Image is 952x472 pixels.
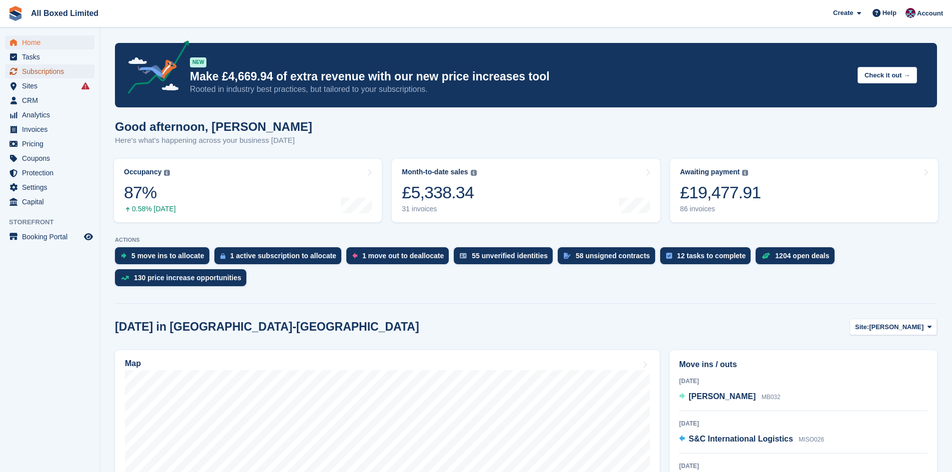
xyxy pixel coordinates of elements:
a: menu [5,122,94,136]
span: Home [22,35,82,49]
div: £5,338.34 [402,182,476,203]
h2: Move ins / outs [679,359,928,371]
div: [DATE] [679,419,928,428]
div: Month-to-date sales [402,168,468,176]
a: menu [5,79,94,93]
div: £19,477.91 [680,182,761,203]
a: menu [5,180,94,194]
img: price-adjustments-announcement-icon-8257ccfd72463d97f412b2fc003d46551f7dbcb40ab6d574587a9cd5c0d94... [119,40,189,97]
img: icon-info-grey-7440780725fd019a000dd9b08b2336e03edf1995a4989e88bcd33f0948082b44.svg [742,170,748,176]
div: 58 unsigned contracts [576,252,650,260]
button: Check it out → [858,67,917,83]
span: Storefront [9,217,99,227]
div: [DATE] [679,377,928,386]
span: Invoices [22,122,82,136]
span: MB032 [762,394,781,401]
a: menu [5,151,94,165]
i: Smart entry sync failures have occurred [81,82,89,90]
div: 12 tasks to complete [677,252,746,260]
a: 55 unverified identities [454,247,558,269]
span: Booking Portal [22,230,82,244]
a: menu [5,108,94,122]
span: Analytics [22,108,82,122]
img: icon-info-grey-7440780725fd019a000dd9b08b2336e03edf1995a4989e88bcd33f0948082b44.svg [471,170,477,176]
span: Tasks [22,50,82,64]
div: Occupancy [124,168,161,176]
span: Site: [855,322,869,332]
a: 1204 open deals [756,247,839,269]
img: contract_signature_icon-13c848040528278c33f63329250d36e43548de30e8caae1d1a13099fd9432cc5.svg [564,253,571,259]
h2: [DATE] in [GEOGRAPHIC_DATA]-[GEOGRAPHIC_DATA] [115,320,419,334]
span: Capital [22,195,82,209]
div: Awaiting payment [680,168,740,176]
button: Site: [PERSON_NAME] [850,319,937,335]
a: menu [5,137,94,151]
p: Rooted in industry best practices, but tailored to your subscriptions. [190,84,850,95]
span: Account [917,8,943,18]
img: icon-info-grey-7440780725fd019a000dd9b08b2336e03edf1995a4989e88bcd33f0948082b44.svg [164,170,170,176]
a: menu [5,93,94,107]
span: Coupons [22,151,82,165]
span: [PERSON_NAME] [689,392,756,401]
div: 5 move ins to allocate [131,252,204,260]
a: Month-to-date sales £5,338.34 31 invoices [392,159,660,222]
a: menu [5,166,94,180]
a: 1 active subscription to allocate [214,247,346,269]
div: 1 active subscription to allocate [230,252,336,260]
span: Create [833,8,853,18]
span: Subscriptions [22,64,82,78]
span: Pricing [22,137,82,151]
span: CRM [22,93,82,107]
span: MISO026 [799,436,824,443]
img: stora-icon-8386f47178a22dfd0bd8f6a31ec36ba5ce8667c1dd55bd0f319d3a0aa187defe.svg [8,6,23,21]
a: menu [5,64,94,78]
a: Occupancy 87% 0.58% [DATE] [114,159,382,222]
img: price_increase_opportunities-93ffe204e8149a01c8c9dc8f82e8f89637d9d84a8eef4429ea346261dce0b2c0.svg [121,276,129,280]
div: NEW [190,57,206,67]
span: Help [883,8,897,18]
img: deal-1b604bf984904fb50ccaf53a9ad4b4a5d6e5aea283cecdc64d6e3604feb123c2.svg [762,252,770,259]
img: move_outs_to_deallocate_icon-f764333ba52eb49d3ac5e1228854f67142a1ed5810a6f6cc68b1a99e826820c5.svg [352,253,357,259]
p: Here's what's happening across your business [DATE] [115,135,312,146]
img: active_subscription_to_allocate_icon-d502201f5373d7db506a760aba3b589e785aa758c864c3986d89f69b8ff3... [220,253,225,259]
div: 1204 open deals [775,252,829,260]
div: 130 price increase opportunities [134,274,241,282]
img: Eliza Goss [906,8,916,18]
a: Awaiting payment £19,477.91 86 invoices [670,159,938,222]
span: Settings [22,180,82,194]
a: S&C International Logistics MISO026 [679,433,824,446]
div: 87% [124,182,176,203]
span: Protection [22,166,82,180]
h1: Good afternoon, [PERSON_NAME] [115,120,312,133]
a: 130 price increase opportunities [115,269,251,291]
a: 58 unsigned contracts [558,247,660,269]
h2: Map [125,359,141,368]
img: move_ins_to_allocate_icon-fdf77a2bb77ea45bf5b3d319d69a93e2d87916cf1d5bf7949dd705db3b84f3ca.svg [121,253,126,259]
a: Preview store [82,231,94,243]
a: [PERSON_NAME] MB032 [679,391,781,404]
a: menu [5,50,94,64]
img: verify_identity-adf6edd0f0f0b5bbfe63781bf79b02c33cf7c696d77639b501bdc392416b5a36.svg [460,253,467,259]
a: menu [5,35,94,49]
p: ACTIONS [115,237,937,243]
a: 1 move out to deallocate [346,247,454,269]
div: 31 invoices [402,205,476,213]
a: menu [5,230,94,244]
div: 1 move out to deallocate [362,252,444,260]
a: All Boxed Limited [27,5,102,21]
a: menu [5,195,94,209]
span: S&C International Logistics [689,435,793,443]
div: 86 invoices [680,205,761,213]
div: 0.58% [DATE] [124,205,176,213]
span: Sites [22,79,82,93]
img: task-75834270c22a3079a89374b754ae025e5fb1db73e45f91037f5363f120a921f8.svg [666,253,672,259]
div: 55 unverified identities [472,252,548,260]
span: [PERSON_NAME] [869,322,924,332]
div: [DATE] [679,462,928,471]
a: 5 move ins to allocate [115,247,214,269]
a: 12 tasks to complete [660,247,756,269]
p: Make £4,669.94 of extra revenue with our new price increases tool [190,69,850,84]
